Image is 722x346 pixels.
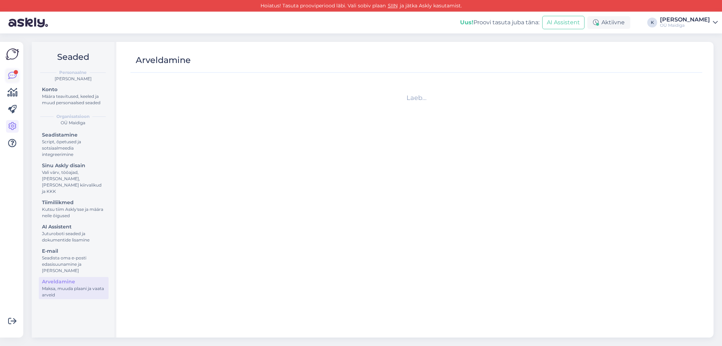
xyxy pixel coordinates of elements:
div: K [647,18,657,27]
img: Askly Logo [6,48,19,61]
a: [PERSON_NAME]OÜ Maidiga [660,17,718,28]
div: AI Assistent [42,223,105,231]
div: Juturoboti seaded ja dokumentide lisamine [42,231,105,243]
a: Sinu Askly disainVali värv, tööajad, [PERSON_NAME], [PERSON_NAME] kiirvalikud ja KKK [39,161,109,196]
div: E-mail [42,247,105,255]
div: Laeb... [133,93,699,103]
div: Sinu Askly disain [42,162,105,169]
div: Maksa, muuda plaani ja vaata arveid [42,285,105,298]
b: Uus! [460,19,473,26]
div: Seadista oma e-posti edasisuunamine ja [PERSON_NAME] [42,255,105,274]
div: Arveldamine [136,54,191,67]
div: Proovi tasuta juba täna: [460,18,539,27]
a: SeadistamineScript, õpetused ja sotsiaalmeedia integreerimine [39,130,109,159]
div: OÜ Maidiga [37,120,109,126]
div: OÜ Maidiga [660,23,710,28]
h2: Seaded [37,50,109,64]
div: Konto [42,86,105,93]
div: Vali värv, tööajad, [PERSON_NAME], [PERSON_NAME] kiirvalikud ja KKK [42,169,105,195]
b: Personaalne [59,69,87,76]
button: AI Assistent [542,16,585,29]
a: TiimiliikmedKutsu tiim Askly'sse ja määra neile õigused [39,198,109,220]
div: Aktiivne [587,16,630,29]
div: Script, õpetused ja sotsiaalmeedia integreerimine [42,139,105,158]
div: Kutsu tiim Askly'sse ja määra neile õigused [42,206,105,219]
a: AI AssistentJuturoboti seaded ja dokumentide lisamine [39,222,109,244]
div: Seadistamine [42,131,105,139]
div: [PERSON_NAME] [37,76,109,82]
a: E-mailSeadista oma e-posti edasisuunamine ja [PERSON_NAME] [39,246,109,275]
a: SIIN [386,2,400,9]
div: Arveldamine [42,278,105,285]
a: ArveldamineMaksa, muuda plaani ja vaata arveid [39,277,109,299]
b: Organisatsioon [56,113,90,120]
div: Määra teavitused, keeled ja muud personaalsed seaded [42,93,105,106]
div: [PERSON_NAME] [660,17,710,23]
div: Tiimiliikmed [42,199,105,206]
a: KontoMäära teavitused, keeled ja muud personaalsed seaded [39,85,109,107]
